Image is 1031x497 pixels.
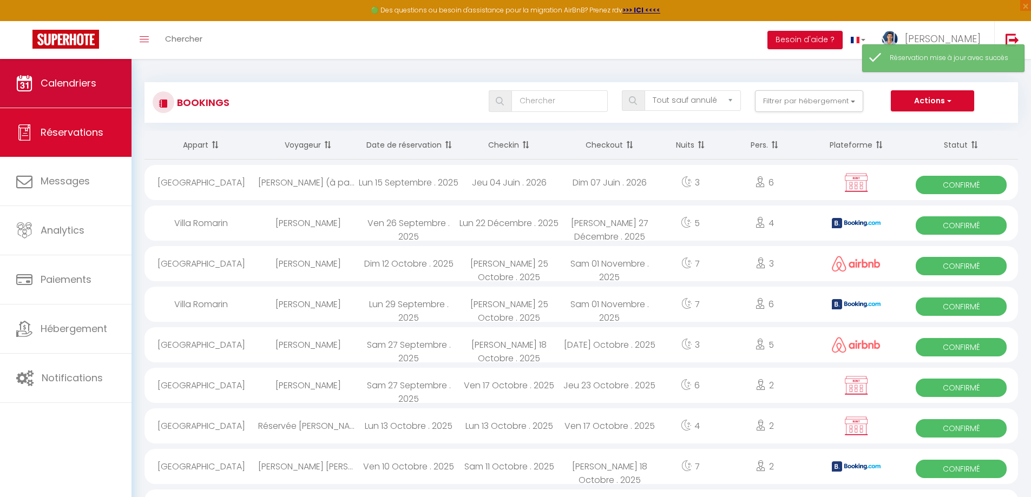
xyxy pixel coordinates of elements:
[622,5,660,15] a: >>> ICI <<<<
[42,371,103,385] span: Notifications
[41,125,103,139] span: Réservations
[41,273,91,286] span: Paiements
[755,90,863,112] button: Filtrer par hébergement
[1006,33,1019,47] img: logout
[157,21,211,59] a: Chercher
[165,33,202,44] span: Chercher
[874,21,994,59] a: ... [PERSON_NAME]
[660,131,721,160] th: Sort by nights
[511,90,608,112] input: Chercher
[459,131,560,160] th: Sort by checkin
[890,53,1013,63] div: Réservation mise à jour avec succès
[882,31,898,47] img: ...
[41,174,90,188] span: Messages
[767,31,843,49] button: Besoin d'aide ?
[41,322,107,335] span: Hébergement
[891,90,974,112] button: Actions
[41,223,84,237] span: Analytics
[809,131,905,160] th: Sort by channel
[721,131,808,160] th: Sort by people
[41,76,96,90] span: Calendriers
[145,131,258,160] th: Sort by rentals
[258,131,359,160] th: Sort by guest
[358,131,459,160] th: Sort by booking date
[560,131,660,160] th: Sort by checkout
[905,32,981,45] span: [PERSON_NAME]
[904,131,1018,160] th: Sort by status
[174,90,229,115] h3: Bookings
[32,30,99,49] img: Super Booking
